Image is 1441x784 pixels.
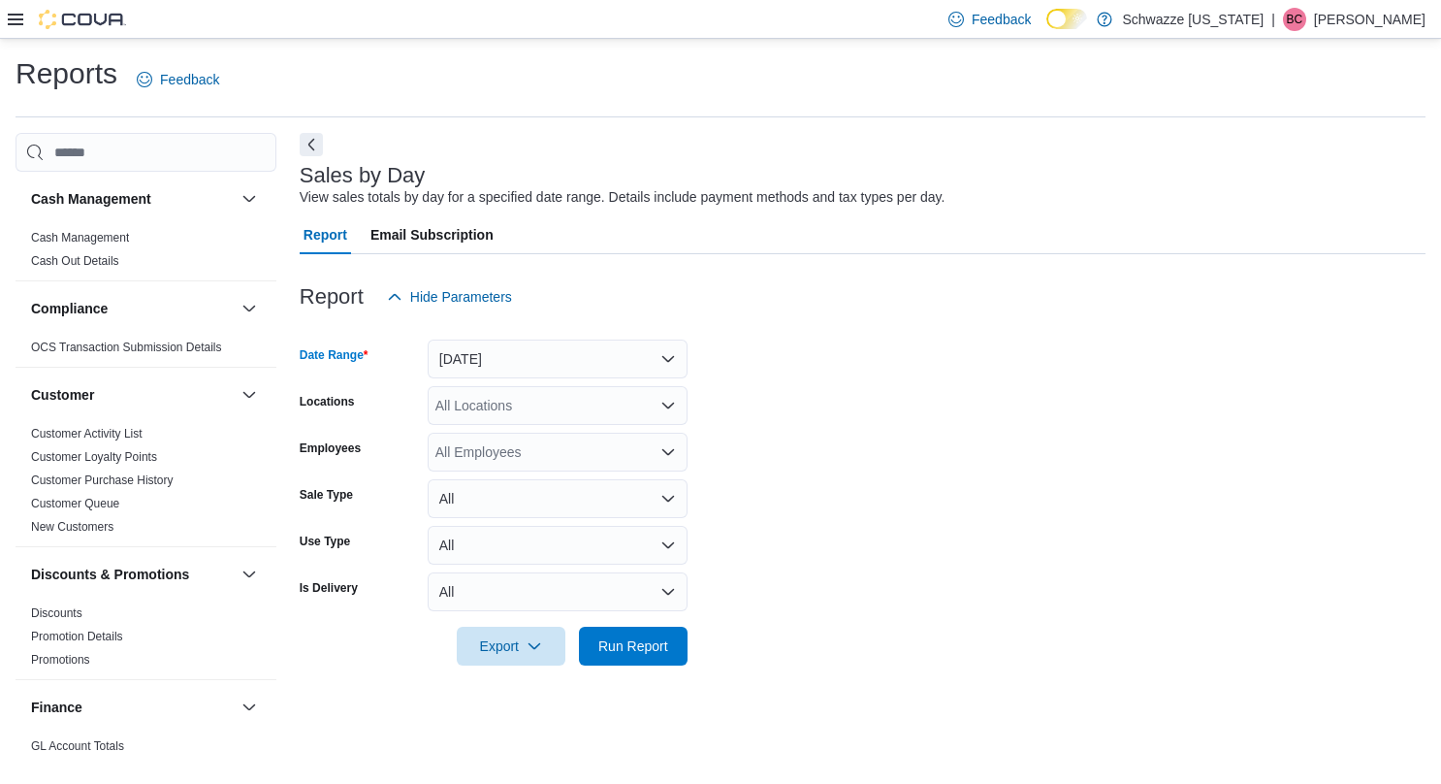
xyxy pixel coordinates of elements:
[1046,9,1087,29] input: Dark Mode
[31,427,143,441] a: Customer Activity List
[31,519,113,535] span: New Customers
[300,441,361,456] label: Employees
[31,630,123,643] a: Promotion Details
[300,133,323,156] button: Next
[300,534,350,549] label: Use Type
[31,341,222,354] a: OCS Transaction Submission Details
[31,450,157,464] a: Customer Loyalty Points
[370,215,494,254] span: Email Subscription
[660,444,676,460] button: Open list of options
[31,340,222,355] span: OCS Transaction Submission Details
[31,253,119,269] span: Cash Out Details
[1122,8,1264,31] p: Schwazze [US_STATE]
[428,572,688,611] button: All
[238,563,261,586] button: Discounts & Promotions
[300,164,426,187] h3: Sales by Day
[160,70,219,89] span: Feedback
[129,60,227,99] a: Feedback
[238,696,261,719] button: Finance
[300,347,368,363] label: Date Range
[1314,8,1425,31] p: [PERSON_NAME]
[660,398,676,413] button: Open list of options
[972,10,1031,29] span: Feedback
[31,496,119,511] span: Customer Queue
[31,426,143,441] span: Customer Activity List
[300,394,355,409] label: Locations
[39,10,126,29] img: Cova
[238,297,261,320] button: Compliance
[31,652,90,668] span: Promotions
[31,606,82,620] a: Discounts
[31,299,108,318] h3: Compliance
[31,698,234,717] button: Finance
[31,565,189,584] h3: Discounts & Promotions
[31,474,174,487] a: Customer Purchase History
[428,340,688,378] button: [DATE]
[304,215,347,254] span: Report
[16,336,276,367] div: Compliance
[1046,29,1047,30] span: Dark Mode
[1271,8,1275,31] p: |
[31,629,123,644] span: Promotion Details
[379,278,520,316] button: Hide Parameters
[468,627,554,666] span: Export
[1283,8,1306,31] div: Brennan Croy
[31,605,82,621] span: Discounts
[410,287,512,307] span: Hide Parameters
[300,580,358,596] label: Is Delivery
[300,487,353,503] label: Sale Type
[579,627,688,666] button: Run Report
[1287,8,1303,31] span: BC
[31,254,119,268] a: Cash Out Details
[31,299,234,318] button: Compliance
[31,565,234,584] button: Discounts & Promotions
[31,473,174,488] span: Customer Purchase History
[31,385,94,405] h3: Customer
[457,627,565,666] button: Export
[31,738,124,754] span: GL Account Totals
[428,479,688,518] button: All
[31,497,119,510] a: Customer Queue
[428,526,688,565] button: All
[31,231,129,245] a: Cash Management
[31,385,234,405] button: Customer
[31,653,90,667] a: Promotions
[16,602,276,679] div: Discounts & Promotions
[238,187,261,211] button: Cash Management
[31,449,157,465] span: Customer Loyalty Points
[31,189,234,209] button: Cash Management
[300,187,945,208] div: View sales totals by day for a specified date range. Details include payment methods and tax type...
[598,637,668,656] span: Run Report
[31,739,124,753] a: GL Account Totals
[16,422,276,546] div: Customer
[31,520,113,534] a: New Customers
[31,698,82,717] h3: Finance
[31,230,129,245] span: Cash Management
[300,285,364,309] h3: Report
[16,226,276,280] div: Cash Management
[31,189,151,209] h3: Cash Management
[16,54,117,93] h1: Reports
[238,383,261,407] button: Customer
